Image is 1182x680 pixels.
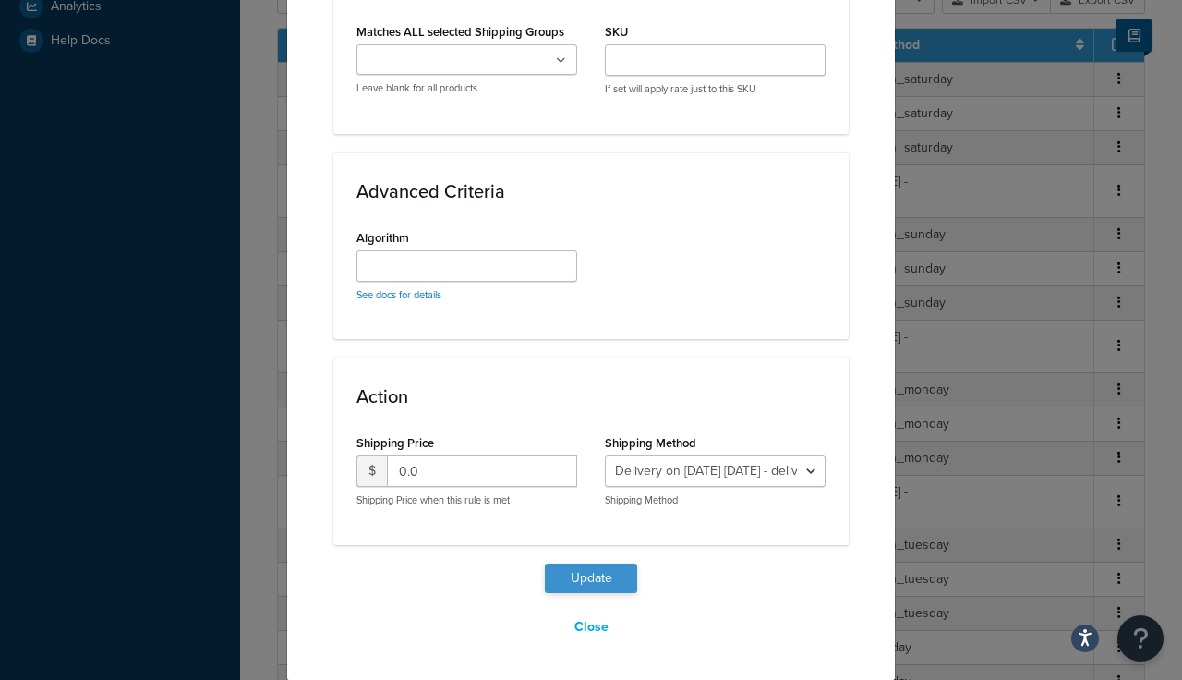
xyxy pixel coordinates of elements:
p: If set will apply rate just to this SKU [605,82,826,96]
h3: Action [356,386,826,407]
label: SKU [605,25,628,39]
a: See docs for details [356,287,441,302]
p: Leave blank for all products [356,81,577,95]
label: Shipping Price [356,436,434,450]
p: Shipping Price when this rule is met [356,493,577,507]
h3: Advanced Criteria [356,181,826,201]
p: Shipping Method [605,493,826,507]
span: $ [356,455,387,487]
label: Algorithm [356,231,409,245]
label: Shipping Method [605,436,696,450]
button: Close [562,612,621,643]
button: Update [545,564,637,593]
label: Matches ALL selected Shipping Groups [356,25,564,39]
